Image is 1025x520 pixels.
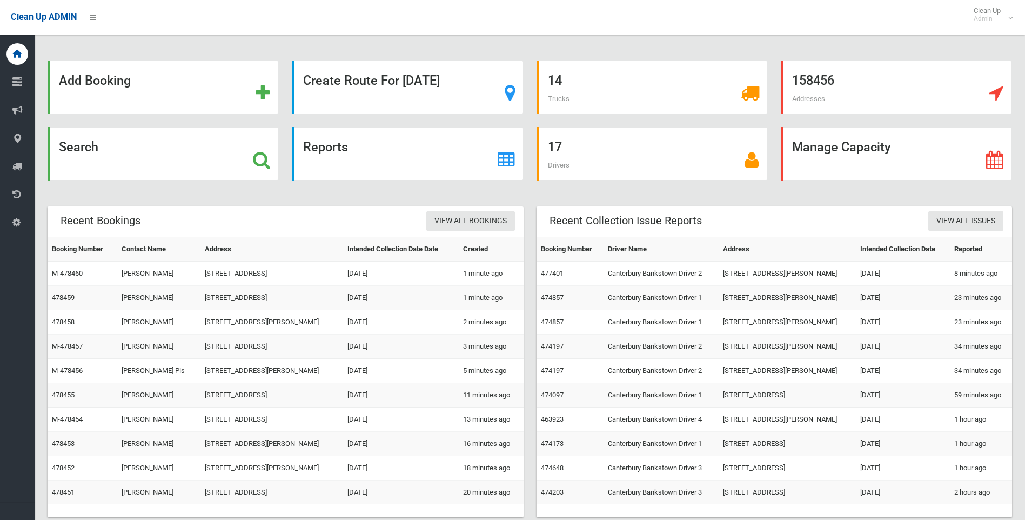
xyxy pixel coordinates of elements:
a: Manage Capacity [781,127,1012,181]
td: [PERSON_NAME] [117,408,200,432]
td: [PERSON_NAME] [117,456,200,481]
td: [DATE] [856,408,950,432]
td: 34 minutes ago [950,359,1012,383]
td: [STREET_ADDRESS] [200,408,343,432]
span: Trucks [548,95,570,103]
a: 478455 [52,391,75,399]
td: [DATE] [856,335,950,359]
td: [PERSON_NAME] [117,335,200,359]
td: [STREET_ADDRESS] [200,481,343,505]
td: [STREET_ADDRESS] [200,383,343,408]
td: [DATE] [343,262,459,286]
td: Canterbury Bankstown Driver 1 [604,383,719,408]
a: 463923 [541,415,564,423]
strong: Reports [303,139,348,155]
th: Contact Name [117,237,200,262]
td: [STREET_ADDRESS][PERSON_NAME] [719,262,856,286]
td: [PERSON_NAME] [117,432,200,456]
td: [DATE] [856,432,950,456]
td: [STREET_ADDRESS][PERSON_NAME] [200,456,343,481]
td: [STREET_ADDRESS][PERSON_NAME] [200,359,343,383]
td: [DATE] [343,383,459,408]
td: 23 minutes ago [950,286,1012,310]
td: 34 minutes ago [950,335,1012,359]
a: 158456 Addresses [781,61,1012,114]
a: View All Issues [928,211,1003,231]
a: M-478456 [52,366,83,375]
a: Add Booking [48,61,279,114]
td: [DATE] [856,481,950,505]
a: M-478457 [52,342,83,350]
td: [DATE] [343,359,459,383]
span: Addresses [792,95,825,103]
td: [DATE] [343,286,459,310]
a: 474097 [541,391,564,399]
a: 17 Drivers [537,127,768,181]
td: [DATE] [856,310,950,335]
td: [STREET_ADDRESS] [719,383,856,408]
a: 474197 [541,366,564,375]
td: [STREET_ADDRESS][PERSON_NAME] [719,335,856,359]
td: [PERSON_NAME] [117,481,200,505]
td: 5 minutes ago [459,359,524,383]
td: [DATE] [343,310,459,335]
td: [STREET_ADDRESS] [719,456,856,481]
strong: 14 [548,73,562,88]
td: 13 minutes ago [459,408,524,432]
td: 1 hour ago [950,456,1012,481]
td: [STREET_ADDRESS] [719,481,856,505]
td: 3 minutes ago [459,335,524,359]
td: 8 minutes ago [950,262,1012,286]
a: 474648 [541,464,564,472]
a: 478451 [52,488,75,496]
td: Canterbury Bankstown Driver 3 [604,456,719,481]
small: Admin [974,15,1001,23]
th: Address [200,237,343,262]
th: Booking Number [537,237,604,262]
strong: 17 [548,139,562,155]
strong: Create Route For [DATE] [303,73,440,88]
a: Create Route For [DATE] [292,61,523,114]
th: Intended Collection Date [856,237,950,262]
a: View All Bookings [426,211,515,231]
th: Reported [950,237,1012,262]
span: Clean Up ADMIN [11,12,77,22]
td: 16 minutes ago [459,432,524,456]
a: 474857 [541,294,564,302]
a: M-478454 [52,415,83,423]
a: 478453 [52,439,75,448]
td: [STREET_ADDRESS] [200,262,343,286]
td: 11 minutes ago [459,383,524,408]
th: Booking Number [48,237,117,262]
a: 478459 [52,294,75,302]
th: Address [719,237,856,262]
td: Canterbury Bankstown Driver 1 [604,432,719,456]
td: [DATE] [856,359,950,383]
td: 20 minutes ago [459,481,524,505]
a: Reports [292,127,523,181]
a: 478458 [52,318,75,326]
td: Canterbury Bankstown Driver 3 [604,481,719,505]
span: Drivers [548,161,570,169]
td: 18 minutes ago [459,456,524,481]
a: 14 Trucks [537,61,768,114]
td: Canterbury Bankstown Driver 2 [604,262,719,286]
td: [DATE] [343,432,459,456]
td: [DATE] [343,335,459,359]
td: [DATE] [856,286,950,310]
span: Clean Up [968,6,1011,23]
td: [PERSON_NAME] [117,310,200,335]
th: Created [459,237,524,262]
td: [STREET_ADDRESS][PERSON_NAME] [719,359,856,383]
td: Canterbury Bankstown Driver 1 [604,310,719,335]
td: [DATE] [856,262,950,286]
td: [STREET_ADDRESS][PERSON_NAME] [719,286,856,310]
td: [STREET_ADDRESS] [719,432,856,456]
a: M-478460 [52,269,83,277]
a: 474173 [541,439,564,448]
td: [STREET_ADDRESS][PERSON_NAME] [200,310,343,335]
td: Canterbury Bankstown Driver 1 [604,286,719,310]
header: Recent Bookings [48,210,153,231]
a: 474857 [541,318,564,326]
strong: 158456 [792,73,834,88]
